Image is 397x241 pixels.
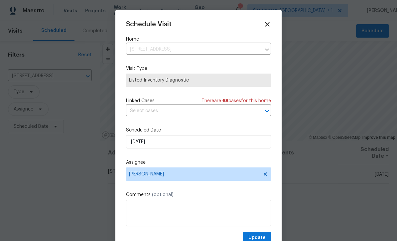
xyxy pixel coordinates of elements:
label: Assignee [126,159,271,166]
span: Listed Inventory Diagnostic [129,77,268,84]
span: Close [264,21,271,28]
span: 68 [222,99,228,103]
span: Schedule Visit [126,21,172,28]
button: Open [262,107,272,116]
label: Home [126,36,271,43]
label: Comments [126,191,271,198]
span: There are case s for this home [201,98,271,104]
span: [PERSON_NAME] [129,171,259,177]
input: M/D/YYYY [126,135,271,148]
label: Scheduled Date [126,127,271,133]
span: (optional) [152,192,174,197]
input: Select cases [126,106,252,116]
label: Visit Type [126,65,271,72]
span: Linked Cases [126,98,155,104]
input: Enter in an address [126,44,261,55]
